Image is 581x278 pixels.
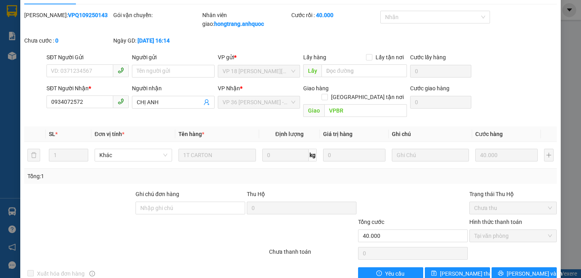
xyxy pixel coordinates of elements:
[46,84,129,93] div: SĐT Người Nhận
[303,64,321,77] span: Lấy
[138,37,170,44] b: [DATE] 16:14
[316,12,333,18] b: 40.000
[46,53,129,62] div: SĐT Người Gửi
[24,11,112,19] div: [PERSON_NAME]:
[178,149,256,161] input: VD: Bàn, Ghế
[218,53,300,62] div: VP gửi
[27,149,40,161] button: delete
[474,202,552,214] span: Chưa thu
[474,230,552,242] span: Tại văn phòng
[214,21,264,27] b: hongtrang.anhquoc
[99,149,167,161] span: Khác
[113,11,201,19] div: Gói vận chuyển:
[358,219,384,225] span: Tổng cước
[24,36,112,45] div: Chưa cước :
[440,269,504,278] span: [PERSON_NAME] thay đổi
[321,64,407,77] input: Dọc đường
[324,104,407,117] input: Dọc đường
[309,149,317,161] span: kg
[431,270,437,277] span: save
[410,54,446,60] label: Cước lấy hàng
[202,11,290,28] div: Nhân viên giao:
[291,11,379,19] div: Cước rồi :
[49,131,55,137] span: SL
[34,269,88,278] span: Xuất hóa đơn hàng
[385,269,405,278] span: Yêu cầu
[410,65,471,78] input: Cước lấy hàng
[372,53,407,62] span: Lấy tận nơi
[323,131,352,137] span: Giá trị hàng
[118,67,124,74] span: phone
[469,190,557,198] div: Trạng thái Thu Hộ
[410,96,471,109] input: Cước giao hàng
[323,149,385,161] input: 0
[376,270,382,277] span: exclamation-circle
[218,85,240,91] span: VP Nhận
[27,172,225,181] div: Tổng: 1
[68,12,108,18] b: VPQ109250143
[223,96,295,108] span: VP 36 Lê Thành Duy - Bà Rịa
[303,104,324,117] span: Giao
[136,202,245,214] input: Ghi chú đơn hàng
[328,93,407,101] span: [GEOGRAPHIC_DATA] tận nơi
[507,269,562,278] span: [PERSON_NAME] và In
[275,131,304,137] span: Định lượng
[136,191,179,197] label: Ghi chú đơn hàng
[113,36,201,45] div: Ngày GD:
[392,149,469,161] input: Ghi Chú
[498,270,504,277] span: printer
[303,85,329,91] span: Giao hàng
[268,247,357,261] div: Chưa thanh toán
[95,131,124,137] span: Đơn vị tính
[223,65,295,77] span: VP 18 Nguyễn Thái Bình - Quận 1
[389,126,473,142] th: Ghi chú
[132,84,214,93] div: Người nhận
[475,131,503,137] span: Cước hàng
[247,191,265,197] span: Thu Hộ
[178,131,204,137] span: Tên hàng
[132,53,214,62] div: Người gửi
[410,85,449,91] label: Cước giao hàng
[544,149,554,161] button: plus
[55,37,58,44] b: 0
[303,54,326,60] span: Lấy hàng
[469,219,522,225] label: Hình thức thanh toán
[118,98,124,105] span: phone
[203,99,210,105] span: user-add
[89,271,95,276] span: info-circle
[475,149,538,161] input: 0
